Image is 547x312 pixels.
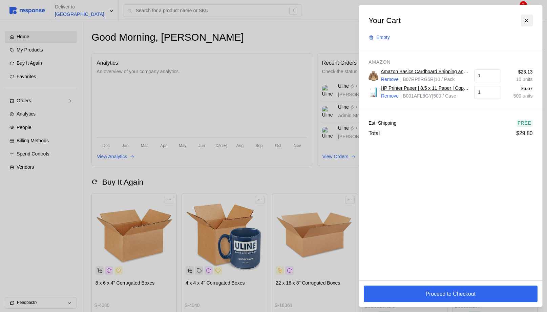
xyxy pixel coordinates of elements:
input: Qty [478,86,497,99]
p: Remove [381,76,399,83]
input: Qty [478,70,497,82]
p: $29.80 [516,129,532,138]
button: Remove [381,92,399,100]
button: Proceed to Checkout [364,286,538,302]
p: Amazon [369,59,533,66]
a: Amazon Basics Cardboard Shipping and Packing Moving Boxes, 10 Pack, Medium, Brown, 18" x 14" x 12" [381,68,469,76]
p: 10 units [506,76,532,83]
p: Total [369,129,380,138]
img: 711pl0ZM3HL._AC_SX466_.jpg [369,87,378,97]
p: Empty [376,34,390,41]
span: | 500 / Case [432,93,456,99]
h2: Your Cart [369,15,401,26]
button: Empty [365,31,394,44]
p: Est. Shipping [369,120,397,127]
button: Remove [381,76,399,84]
span: | B07RP8RG5R [400,77,434,82]
p: $6.67 [506,85,532,92]
span: | 10 / Pack [434,77,455,82]
p: Free [518,120,531,127]
p: Proceed to Checkout [425,290,475,298]
p: $23.13 [506,68,532,76]
span: | B001AFL8GY [400,93,432,99]
img: 81nxXP6Q5cL._AC_SX425_.jpg [369,71,378,81]
a: HP Printer Paper | 8.5 x 11 Paper | Copy &Print 20 lb | 1 [PERSON_NAME] Case - 500 Sheets| 92 Bri... [381,85,469,92]
p: 500 units [506,92,532,100]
